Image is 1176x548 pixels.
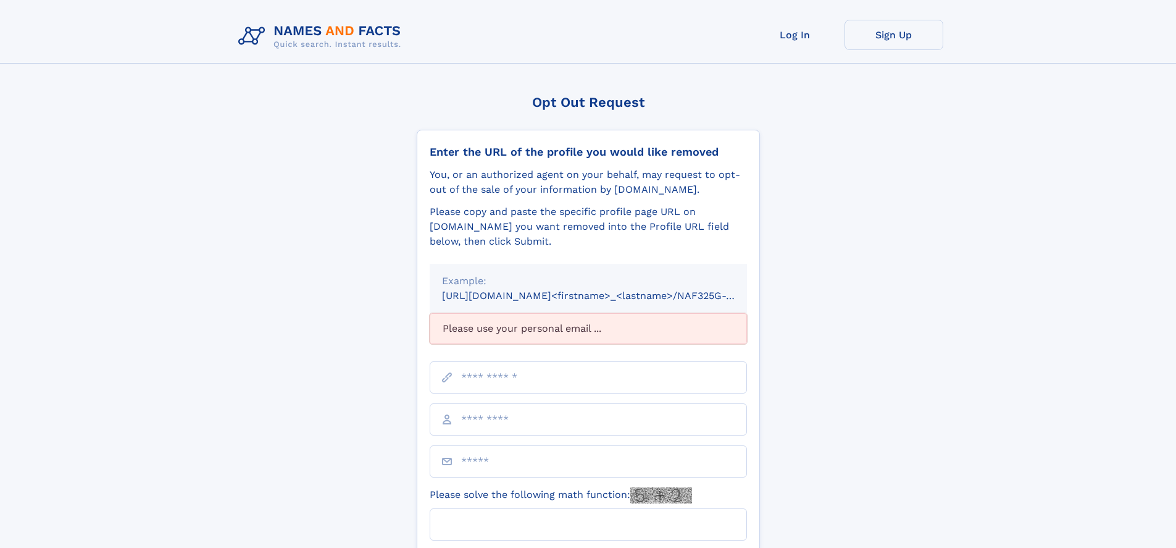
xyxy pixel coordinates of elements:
div: You, or an authorized agent on your behalf, may request to opt-out of the sale of your informatio... [430,167,747,197]
div: Enter the URL of the profile you would like removed [430,145,747,159]
div: Please use your personal email ... [430,313,747,344]
a: Sign Up [844,20,943,50]
label: Please solve the following math function: [430,487,692,504]
a: Log In [746,20,844,50]
small: [URL][DOMAIN_NAME]<firstname>_<lastname>/NAF325G-xxxxxxxx [442,290,770,301]
div: Opt Out Request [417,95,760,110]
div: Please copy and paste the specific profile page URL on [DOMAIN_NAME] you want removed into the Pr... [430,204,747,249]
img: Logo Names and Facts [233,20,411,53]
div: Example: [442,274,735,289]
